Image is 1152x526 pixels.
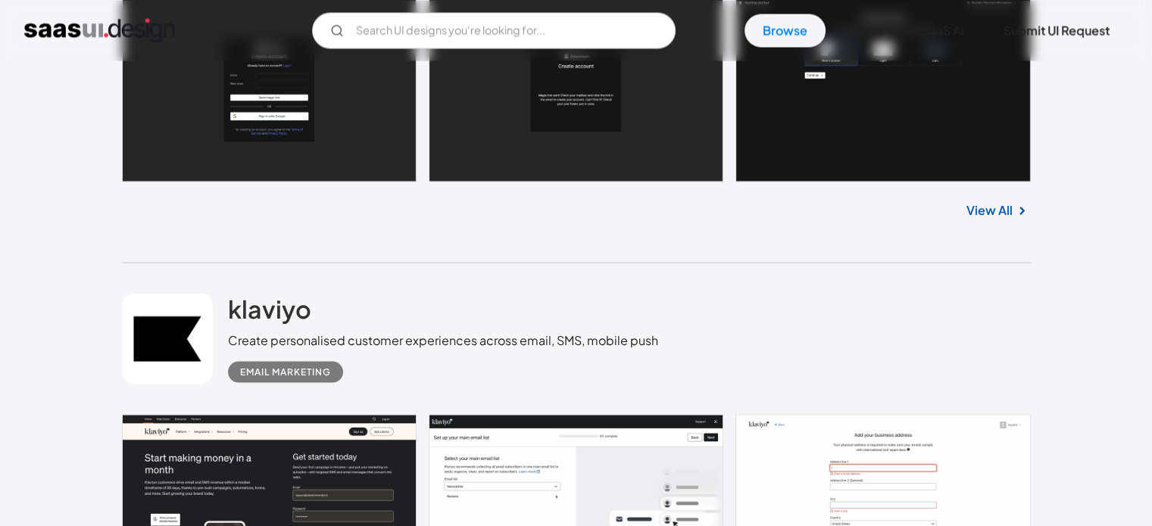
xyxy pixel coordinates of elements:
[745,14,826,47] a: Browse
[904,14,982,47] a: SaaS Ai
[228,293,311,323] h2: klaviyo
[228,331,658,349] div: Create personalised customer experiences across email, SMS, mobile push
[24,18,175,42] a: home
[966,201,1013,219] a: View All
[985,14,1128,47] a: Submit UI Request
[312,12,676,48] input: Search UI designs you're looking for...
[312,12,676,48] form: Email Form
[240,363,331,381] div: Email Marketing
[228,293,311,331] a: klaviyo
[829,14,901,47] a: About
